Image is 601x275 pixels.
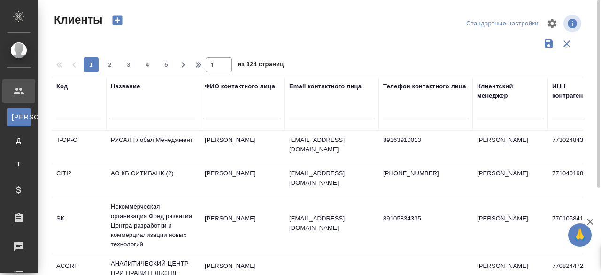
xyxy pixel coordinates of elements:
[289,82,362,91] div: Email контактного лица
[238,59,284,72] span: из 324 страниц
[102,60,117,70] span: 2
[159,60,174,70] span: 5
[7,108,31,126] a: [PERSON_NAME]
[464,16,541,31] div: split button
[540,35,558,53] button: Сохранить фильтры
[52,12,102,27] span: Клиенты
[12,136,26,145] span: Д
[289,214,374,233] p: [EMAIL_ADDRESS][DOMAIN_NAME]
[205,82,275,91] div: ФИО контактного лица
[383,214,468,223] p: 89105834335
[558,35,576,53] button: Сбросить фильтры
[12,159,26,169] span: Т
[472,209,547,242] td: [PERSON_NAME]
[383,82,466,91] div: Телефон контактного лица
[52,209,106,242] td: SK
[159,57,174,72] button: 5
[7,155,31,173] a: Т
[106,197,200,254] td: Некоммерческая организация Фонд развития Центра разработки и коммерциализации новых технологий
[472,131,547,164] td: [PERSON_NAME]
[383,135,468,145] p: 89163910013
[200,164,285,197] td: [PERSON_NAME]
[563,15,583,32] span: Посмотреть информацию
[121,60,136,70] span: 3
[121,57,136,72] button: 3
[289,169,374,188] p: [EMAIL_ADDRESS][DOMAIN_NAME]
[106,131,200,164] td: РУСАЛ Глобал Менеджмент
[52,131,106,164] td: T-OP-C
[200,209,285,242] td: [PERSON_NAME]
[102,57,117,72] button: 2
[106,12,129,28] button: Создать
[140,57,155,72] button: 4
[552,82,597,101] div: ИНН контрагента
[477,82,543,101] div: Клиентский менеджер
[56,82,68,91] div: Код
[140,60,155,70] span: 4
[568,223,592,247] button: 🙏
[541,12,563,35] span: Настроить таблицу
[111,82,140,91] div: Название
[472,164,547,197] td: [PERSON_NAME]
[7,131,31,150] a: Д
[52,164,106,197] td: CITI2
[383,169,468,178] p: [PHONE_NUMBER]
[572,225,588,245] span: 🙏
[12,112,26,122] span: [PERSON_NAME]
[200,131,285,164] td: [PERSON_NAME]
[106,164,200,197] td: АО КБ СИТИБАНК (2)
[289,135,374,154] p: [EMAIL_ADDRESS][DOMAIN_NAME]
